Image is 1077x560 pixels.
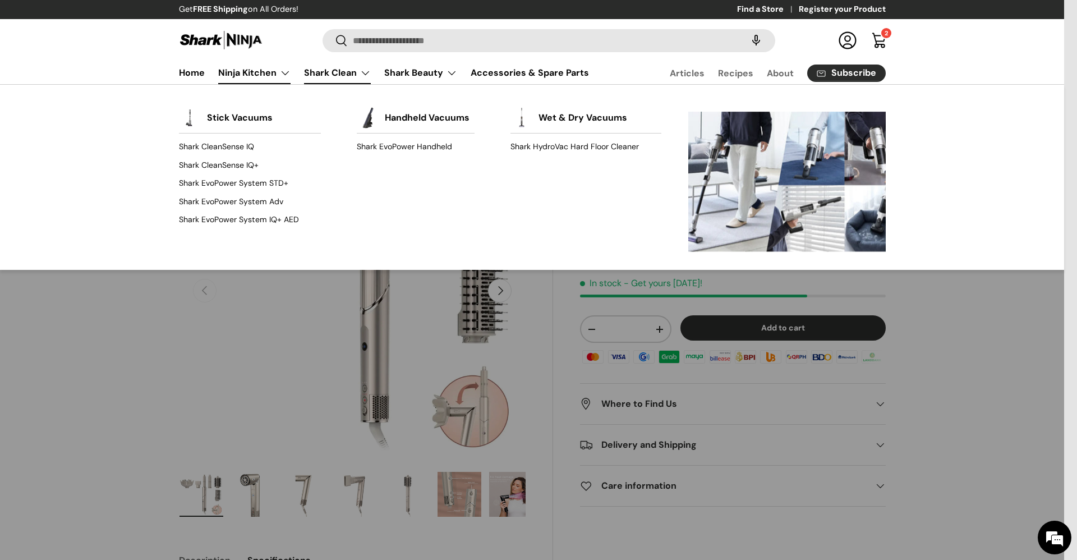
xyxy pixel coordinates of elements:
a: Find a Store [737,3,799,16]
summary: Ninja Kitchen [211,62,297,84]
span: 2 [885,29,888,37]
textarea: Type your message and click 'Submit' [6,306,214,346]
img: Shark Ninja Philippines [179,29,263,51]
nav: Secondary [643,62,886,84]
a: Subscribe [807,65,886,82]
a: Articles [670,62,705,84]
summary: Shark Clean [297,62,378,84]
span: Subscribe [831,68,876,77]
nav: Primary [179,62,589,84]
p: Get on All Orders! [179,3,298,16]
a: Accessories & Spare Parts [471,62,589,84]
div: Leave a message [58,63,188,77]
a: Register your Product [799,3,886,16]
div: Minimize live chat window [184,6,211,33]
a: About [767,62,794,84]
strong: FREE Shipping [193,4,248,14]
a: Home [179,62,205,84]
span: We are offline. Please leave us a message. [24,141,196,255]
a: Recipes [718,62,753,84]
speech-search-button: Search by voice [738,28,774,53]
summary: Shark Beauty [378,62,464,84]
em: Submit [164,346,204,361]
